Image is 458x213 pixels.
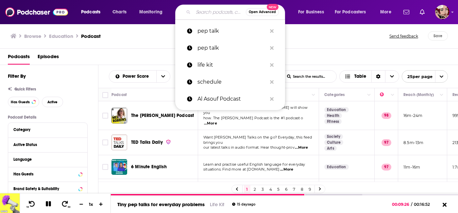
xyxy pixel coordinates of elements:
a: Culture [324,140,343,145]
button: Active Status [13,140,82,149]
p: pep talk [197,40,267,57]
p: 16m-24m [403,113,422,118]
button: Column Actions [310,91,317,99]
img: The Mel Robbins Podcast [111,108,127,123]
button: open menu [402,70,448,83]
span: For Podcasters [335,8,366,17]
span: TED Talks Daily [131,139,163,145]
img: Podchaser - Follow, Share and Rate Podcasts [5,6,68,18]
button: Active [42,97,63,107]
span: The [PERSON_NAME] Podcast [131,113,194,118]
a: Podcasts [8,51,30,65]
button: open menu [294,7,332,17]
span: our latest talks in audio format. Hear thought-prov [203,145,295,150]
span: / [411,202,412,207]
h2: Filter By [8,73,26,79]
div: Power Score [380,91,389,99]
div: Brand Safety & Suitability [13,187,76,191]
a: Tiny pep talks for everyday problems [117,201,205,207]
span: Has Guests [11,100,30,104]
a: 5 [275,185,282,193]
a: 9 [307,185,313,193]
button: Brand Safety & Suitability [13,185,82,193]
div: Reach (Monthly) [403,91,434,99]
a: life kit [175,57,285,74]
span: Logged in as NBM-Suzi [435,5,450,19]
a: 7 [291,185,297,193]
button: 10 [25,200,38,208]
button: open menu [156,71,170,82]
a: Browse [24,33,41,39]
h3: Podcast [81,33,101,39]
p: 98 [382,112,391,119]
span: Monitoring [139,8,162,17]
button: open menu [331,7,376,17]
h2: Choose List sort [109,70,170,83]
a: Episodes [38,51,59,65]
span: Open Advanced [249,10,276,14]
span: 00:16:52 [412,202,436,207]
button: Show profile menu [435,5,450,19]
button: 30 [59,200,72,208]
button: Has Guests [13,170,82,178]
button: Column Actions [389,91,397,99]
button: open menu [135,7,171,17]
p: pep talk [197,23,267,40]
span: Quick Filters [14,87,36,91]
span: Want [PERSON_NAME] Talks on the go? Everyday, this feed brings you [203,135,312,145]
span: Learn and practise useful English language for everyday [203,162,305,167]
a: 8 [299,185,305,193]
button: open menu [109,74,156,79]
a: 1 [244,185,250,193]
div: Categories [324,91,345,99]
p: 11m-16m [403,164,420,170]
p: 97 [382,139,391,146]
a: Fitness [324,119,342,124]
p: life kit [197,57,267,74]
button: Choose View [339,70,399,83]
a: Education [324,107,349,112]
a: Life Kit [210,201,224,207]
button: Column Actions [438,91,446,99]
img: 6 Minute English [111,159,127,175]
img: verified Badge [166,139,171,145]
span: More [380,8,391,17]
a: 2 [252,185,258,193]
span: ...More [295,145,308,150]
span: Toggle select row [102,164,108,170]
span: how. The [PERSON_NAME] Podcast is the #1 podcast o [203,116,303,120]
a: 4 [267,185,274,193]
button: Has Guests [8,97,39,107]
div: Sort Direction [371,71,385,82]
input: Search podcasts, credits, & more... [193,7,246,17]
a: Show notifications dropdown [417,7,427,18]
span: ...More [204,121,217,126]
div: Has Guests [13,172,76,176]
span: 25 per page [402,72,433,82]
a: 6 Minute English [131,164,167,170]
img: User Profile [435,5,450,19]
span: 10 [26,206,29,208]
a: 6 [283,185,290,193]
button: open menu [76,7,109,17]
div: Search podcasts, credits, & more... [181,5,291,20]
a: Health [324,113,342,118]
a: TED Talks Daily [131,139,171,146]
div: Language [13,157,78,162]
span: Podcasts [81,8,100,17]
h1: Education [49,33,73,39]
span: You can change your life and [PERSON_NAME] will show you [203,105,308,115]
p: Al Asouf Podcast [197,90,267,107]
button: Category [13,125,82,134]
span: New [267,4,279,10]
p: 97 [382,164,391,170]
div: Category [13,127,78,132]
span: Toggle select row [102,139,108,145]
a: Society [324,134,343,139]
